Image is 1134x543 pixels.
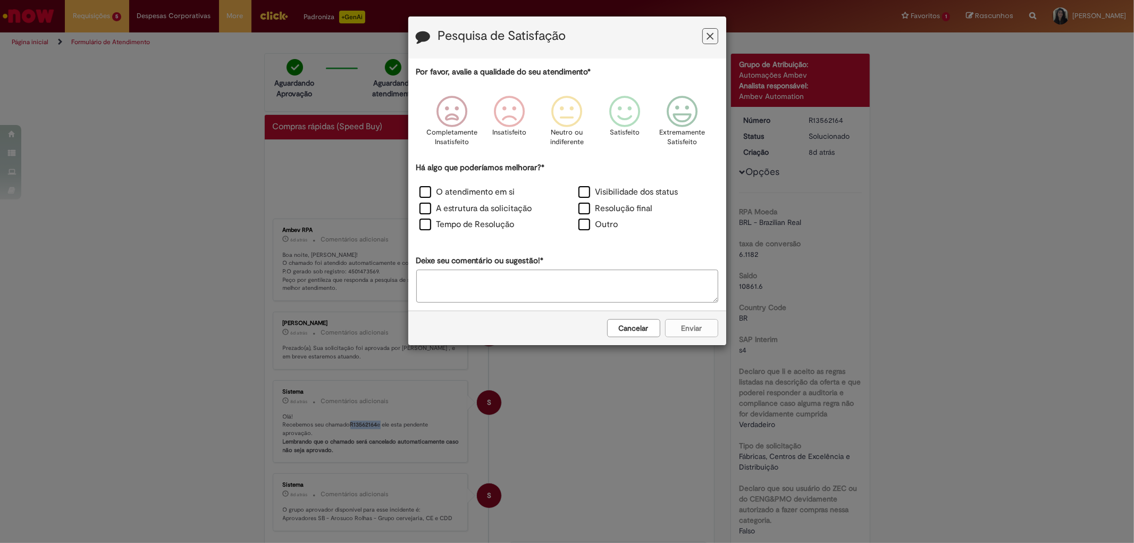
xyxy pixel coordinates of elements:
[540,88,594,161] div: Neutro ou indiferente
[578,186,678,198] label: Visibilidade dos status
[607,319,660,337] button: Cancelar
[419,186,515,198] label: O atendimento em si
[416,162,718,234] div: Há algo que poderíamos melhorar?*
[425,88,479,161] div: Completamente Insatisfeito
[548,128,586,147] p: Neutro ou indiferente
[492,128,526,138] p: Insatisfeito
[655,88,709,161] div: Extremamente Satisfeito
[419,203,532,215] label: A estrutura da solicitação
[438,29,566,43] label: Pesquisa de Satisfação
[578,219,618,231] label: Outro
[659,128,705,147] p: Extremamente Satisfeito
[610,128,640,138] p: Satisfeito
[598,88,652,161] div: Satisfeito
[416,255,544,266] label: Deixe seu comentário ou sugestão!*
[419,219,515,231] label: Tempo de Resolução
[482,88,536,161] div: Insatisfeito
[426,128,477,147] p: Completamente Insatisfeito
[578,203,653,215] label: Resolução final
[416,66,591,78] label: Por favor, avalie a qualidade do seu atendimento*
